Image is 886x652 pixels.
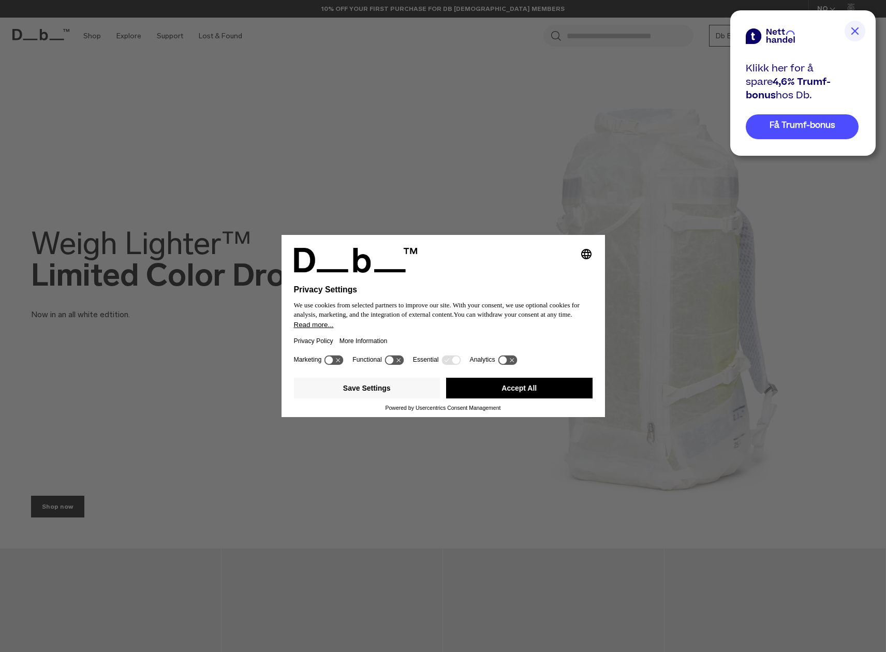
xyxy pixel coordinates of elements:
span: 4,6% Trumf-bonus [746,75,831,102]
span: Få Trumf-bonus [770,120,835,131]
div: Klikk her for å spare hos Db. [746,62,859,102]
img: close button [845,21,865,41]
img: netthandel brand logo [746,28,795,44]
a: Få Trumf-bonus [746,114,859,139]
